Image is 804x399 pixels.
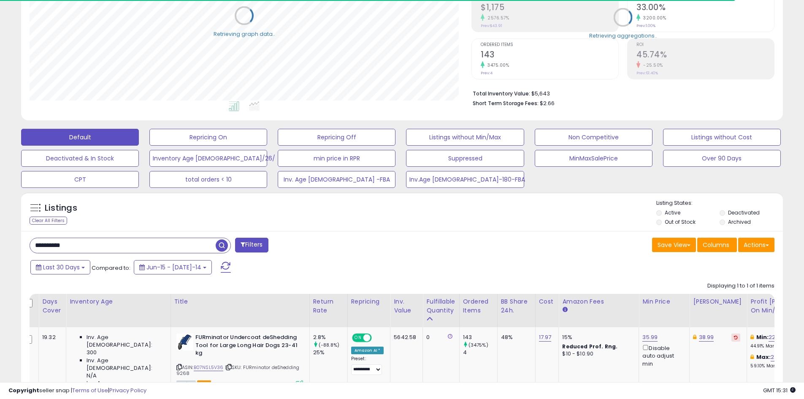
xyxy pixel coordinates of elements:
[463,349,497,356] div: 4
[665,218,696,225] label: Out of Stock
[21,150,139,167] button: Deactivated & In Stock
[771,353,786,361] a: 27.24
[278,129,395,146] button: Repricing Off
[728,209,760,216] label: Deactivated
[663,150,781,167] button: Over 90 Days
[174,297,306,306] div: Title
[30,260,90,274] button: Last 30 Days
[109,386,146,394] a: Privacy Policy
[693,297,743,306] div: [PERSON_NAME]
[313,297,344,315] div: Return Rate
[642,297,686,306] div: Min Price
[319,342,339,348] small: (-88.8%)
[656,199,783,207] p: Listing States:
[8,386,39,394] strong: Copyright
[21,171,139,188] button: CPT
[769,333,784,342] a: 22.42
[149,171,267,188] button: total orders < 10
[134,260,212,274] button: Jun-15 - [DATE]-14
[351,347,384,354] div: Amazon AI *
[738,238,774,252] button: Actions
[87,380,164,395] span: Inv. Age [DEMOGRAPHIC_DATA]:
[146,263,201,271] span: Jun-15 - [DATE]-14
[87,357,164,372] span: Inv. Age [DEMOGRAPHIC_DATA]:
[21,129,139,146] button: Default
[214,30,275,38] div: Retrieving graph data..
[562,297,635,306] div: Amazon Fees
[406,129,524,146] button: Listings without Min/Max
[176,334,303,387] div: ASIN:
[394,297,419,315] div: Inv. value
[278,171,395,188] button: Inv. Age [DEMOGRAPHIC_DATA] -FBA
[699,333,714,342] a: 38.99
[87,372,97,380] span: N/A
[463,297,494,315] div: Ordered Items
[642,343,683,368] div: Disable auto adjust min
[463,334,497,341] div: 143
[589,32,657,39] div: Retrieving aggregations..
[87,349,97,356] span: 300
[351,356,384,375] div: Preset:
[43,263,80,271] span: Last 30 Days
[406,150,524,167] button: Suppressed
[539,333,552,342] a: 17.97
[353,334,363,342] span: ON
[539,297,555,306] div: Cost
[176,380,196,388] span: All listings currently available for purchase on Amazon
[763,386,796,394] span: 2025-08-15 15:31 GMT
[394,334,416,341] div: 5642.58
[468,342,488,348] small: (3475%)
[707,282,774,290] div: Displaying 1 to 1 of 1 items
[703,241,729,249] span: Columns
[197,380,211,388] span: FBA
[697,238,737,252] button: Columns
[351,297,387,306] div: Repricing
[8,387,146,395] div: seller snap | |
[562,334,632,341] div: 15%
[535,150,652,167] button: MinMaxSalePrice
[501,297,532,315] div: BB Share 24h.
[665,209,680,216] label: Active
[426,297,455,315] div: Fulfillable Quantity
[194,364,224,371] a: B07NSL5V36
[652,238,696,252] button: Save View
[501,334,529,341] div: 48%
[149,150,267,167] button: Inventory Age [DEMOGRAPHIC_DATA]/26/
[642,333,658,342] a: 35.99
[278,150,395,167] button: min price in RPR
[42,297,62,315] div: Days Cover
[756,333,769,341] b: Min:
[92,264,130,272] span: Compared to:
[70,297,167,306] div: Inventory Age
[313,349,347,356] div: 25%
[149,129,267,146] button: Repricing On
[176,334,193,350] img: 31njepVkF6L._SL40_.jpg
[235,238,268,252] button: Filters
[756,353,771,361] b: Max:
[176,364,300,377] span: | SKU: FURminator deShedding 9268
[195,334,298,359] b: FURminator Undercoat deShedding Tool for Large Long Hair Dogs 23-41 kg
[406,171,524,188] button: Inv.Age [DEMOGRAPHIC_DATA]-180-FBA
[370,334,384,342] span: OFF
[87,334,164,349] span: Inv. Age [DEMOGRAPHIC_DATA]:
[728,218,751,225] label: Archived
[535,129,652,146] button: Non Competitive
[72,386,108,394] a: Terms of Use
[426,334,452,341] div: 0
[562,350,632,358] div: $10 - $10.90
[30,217,67,225] div: Clear All Filters
[42,334,60,341] div: 19.32
[45,202,77,214] h5: Listings
[313,334,347,341] div: 2.8%
[562,306,567,314] small: Amazon Fees.
[562,343,617,350] b: Reduced Prof. Rng.
[663,129,781,146] button: Listings without Cost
